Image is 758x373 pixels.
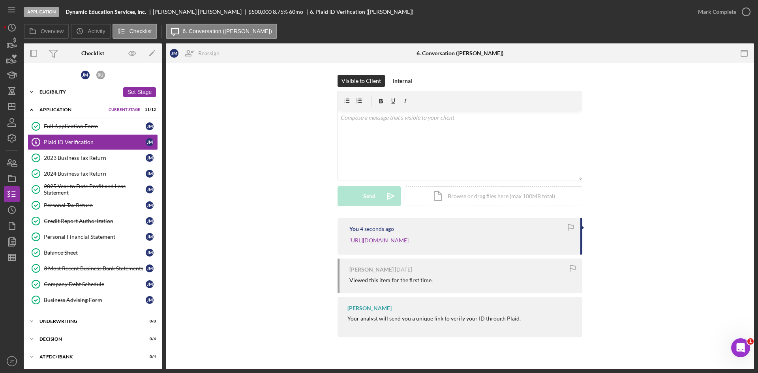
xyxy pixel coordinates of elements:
[349,237,409,244] a: [URL][DOMAIN_NAME]
[349,226,359,232] div: You
[10,359,14,364] text: JT
[347,305,392,311] div: [PERSON_NAME]
[146,201,154,209] div: J M
[35,140,37,144] tspan: 6
[39,107,105,112] div: Application
[198,45,220,61] div: Reassign
[146,138,154,146] div: J M
[39,337,136,341] div: Decision
[142,337,156,341] div: 0 / 4
[731,338,750,357] iframe: Intercom live chat
[96,71,105,79] div: R U
[146,233,154,241] div: J M
[363,186,375,206] div: Send
[44,265,146,272] div: 3 Most Recent Business Bank Statements
[142,107,156,112] div: 11 / 12
[698,4,736,20] div: Mark Complete
[113,24,157,39] button: Checklist
[39,319,136,324] div: Underwriting
[81,50,104,56] div: Checklist
[28,166,158,182] a: 2024 Business Tax ReturnJM
[71,24,110,39] button: Activity
[395,266,412,273] time: 2025-10-03 22:11
[146,280,154,288] div: J M
[44,202,146,208] div: Personal Tax Return
[349,266,394,273] div: [PERSON_NAME]
[389,75,416,87] button: Internal
[28,182,158,197] a: 2025 Year to Date Profit and Loss StatementJM
[146,186,154,193] div: J M
[349,277,433,283] div: Viewed this item for the first time.
[28,134,158,150] a: 6Plaid ID VerificationJM
[24,7,59,17] div: Application
[28,292,158,308] a: Business Advising FormJM
[81,71,90,79] div: J M
[417,50,503,56] div: 6. Conversation ([PERSON_NAME])
[248,8,272,15] span: $500,000
[39,354,136,359] div: At FDC/iBank
[44,171,146,177] div: 2024 Business Tax Return
[44,183,146,196] div: 2025 Year to Date Profit and Loss Statement
[146,249,154,257] div: J M
[4,353,20,369] button: JT
[183,28,272,34] label: 6. Conversation ([PERSON_NAME])
[28,245,158,261] a: Balance SheetJM
[146,170,154,178] div: J M
[28,213,158,229] a: Credit Report AuthorizationJM
[347,315,521,322] div: Your analyst will send you a unique link to verify your ID through Plaid.
[66,9,146,15] b: Dynamic Education Services, Inc.
[28,197,158,213] a: Personal Tax ReturnJM
[44,297,146,303] div: Business Advising Form
[28,118,158,134] a: Full Application FormJM
[146,264,154,272] div: J M
[166,24,277,39] button: 6. Conversation ([PERSON_NAME])
[28,229,158,245] a: Personal Financial StatementJM
[170,49,178,58] div: J M
[146,296,154,304] div: J M
[123,87,156,97] button: Set Stage
[747,338,754,345] span: 1
[146,154,154,162] div: J M
[142,354,156,359] div: 0 / 4
[44,218,146,224] div: Credit Report Authorization
[44,155,146,161] div: 2023 Business Tax Return
[44,234,146,240] div: Personal Financial Statement
[44,249,146,256] div: Balance Sheet
[360,226,394,232] time: 2025-10-08 16:10
[28,276,158,292] a: Company Debt ScheduleJM
[146,217,154,225] div: J M
[88,28,105,34] label: Activity
[341,75,381,87] div: Visible to Client
[338,186,401,206] button: Send
[289,9,303,15] div: 60 mo
[166,45,227,61] button: JMReassign
[24,24,69,39] button: Overview
[28,150,158,166] a: 2023 Business Tax ReturnJM
[690,4,754,20] button: Mark Complete
[44,123,146,129] div: Full Application Form
[142,319,156,324] div: 0 / 8
[310,9,413,15] div: 6. Plaid ID Verification ([PERSON_NAME])
[146,122,154,130] div: J M
[338,75,385,87] button: Visible to Client
[273,9,288,15] div: 8.75 %
[28,261,158,276] a: 3 Most Recent Business Bank StatementsJM
[153,9,248,15] div: [PERSON_NAME] [PERSON_NAME]
[129,28,152,34] label: Checklist
[44,139,146,145] div: Plaid ID Verification
[41,28,64,34] label: Overview
[393,75,412,87] div: Internal
[39,90,119,94] div: Eligibility
[109,107,140,112] span: Current Stage
[44,281,146,287] div: Company Debt Schedule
